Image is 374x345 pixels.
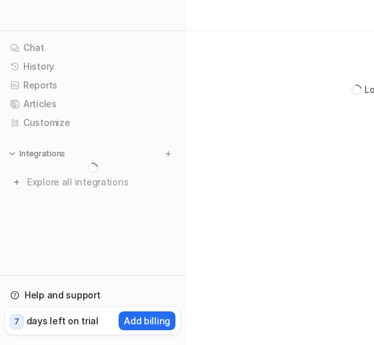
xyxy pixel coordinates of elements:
[8,149,17,158] img: expand menu
[5,95,180,113] a: Articles
[10,176,23,189] img: explore all integrations
[5,173,180,191] a: Explore all integrations
[5,286,180,304] a: Help and support
[164,149,173,158] img: menu_add.svg
[119,311,175,330] button: Add billing
[19,149,65,159] p: Integrations
[27,172,175,193] span: Explore all integrations
[5,76,180,94] a: Reports
[5,57,180,76] a: History
[5,147,69,160] button: Integrations
[5,114,180,132] a: Customize
[124,314,170,328] p: Add billing
[5,39,180,57] a: Chat
[14,316,19,328] p: 7
[26,314,99,328] p: days left on trial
